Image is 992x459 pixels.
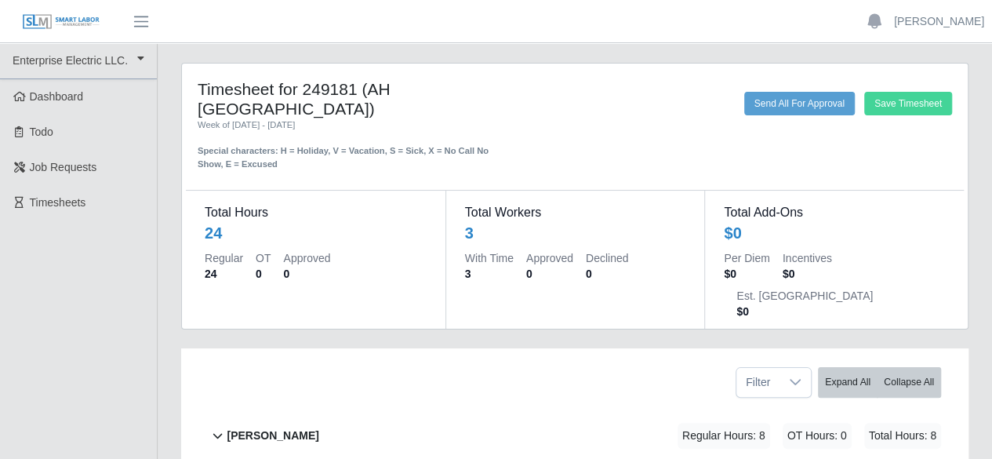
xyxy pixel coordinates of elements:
[205,222,222,244] div: 24
[586,266,628,282] dd: 0
[205,266,243,282] dd: 24
[22,13,100,31] img: SLM Logo
[818,367,878,398] button: Expand All
[465,266,514,282] dd: 3
[256,266,271,282] dd: 0
[877,367,941,398] button: Collapse All
[724,203,945,222] dt: Total Add-Ons
[30,196,86,209] span: Timesheets
[256,250,271,266] dt: OT
[724,266,769,282] dd: $0
[30,126,53,138] span: Todo
[586,250,628,266] dt: Declined
[465,222,474,244] div: 3
[465,203,686,222] dt: Total Workers
[783,423,852,449] span: OT Hours: 0
[526,250,573,266] dt: Approved
[864,423,941,449] span: Total Hours: 8
[678,423,770,449] span: Regular Hours: 8
[864,92,952,115] button: Save Timesheet
[283,266,330,282] dd: 0
[744,92,855,115] button: Send All For Approval
[724,222,741,244] div: $0
[205,203,427,222] dt: Total Hours
[465,250,514,266] dt: With Time
[30,161,97,173] span: Job Requests
[736,368,779,397] span: Filter
[818,367,941,398] div: bulk actions
[283,250,330,266] dt: Approved
[783,266,832,282] dd: $0
[198,132,498,171] div: Special characters: H = Holiday, V = Vacation, S = Sick, X = No Call No Show, E = Excused
[894,13,984,30] a: [PERSON_NAME]
[526,266,573,282] dd: 0
[205,250,243,266] dt: Regular
[724,250,769,266] dt: Per Diem
[227,428,318,444] b: [PERSON_NAME]
[30,90,84,103] span: Dashboard
[736,304,873,319] dd: $0
[198,118,498,132] div: Week of [DATE] - [DATE]
[783,250,832,266] dt: Incentives
[736,288,873,304] dt: Est. [GEOGRAPHIC_DATA]
[198,79,498,118] h4: Timesheet for 249181 (AH [GEOGRAPHIC_DATA])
